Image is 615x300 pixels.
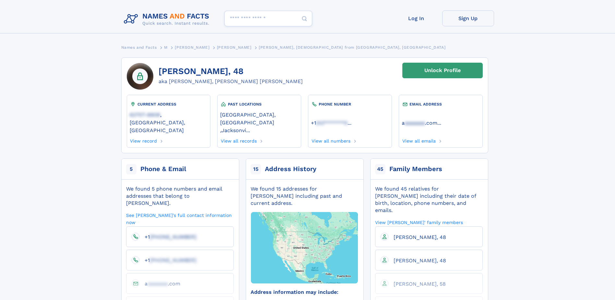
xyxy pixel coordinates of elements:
[402,101,479,107] div: EMAIL ADDRESS
[251,164,261,174] span: 15
[139,257,196,263] a: +1[PHONE_NUMBER]
[402,120,479,126] a: ...
[217,43,252,51] a: [PERSON_NAME]
[390,10,442,26] a: Log In
[388,257,446,263] a: [PERSON_NAME], 48
[130,136,157,144] a: View record
[375,185,483,214] div: We found 45 relatives for [PERSON_NAME] including their date of birth, location, phone numbers, a...
[121,10,215,28] img: Logo Names and Facts
[140,165,186,174] div: Phone & Email
[164,45,168,50] span: M
[126,164,136,174] span: 5
[126,212,234,225] a: See [PERSON_NAME]'s full contact information now
[402,119,437,126] a: aaaaaaaa.com
[394,281,446,287] span: [PERSON_NAME], 58
[394,234,446,240] span: [PERSON_NAME], 48
[388,234,446,240] a: [PERSON_NAME], 48
[164,43,168,51] a: M
[297,11,312,27] button: Search Button
[139,233,196,240] a: +1[PHONE_NUMBER]
[442,10,494,26] a: Sign Up
[424,63,461,78] div: Unlock Profile
[139,280,180,286] a: aaaaaaaa.com
[311,101,389,107] div: PHONE NUMBER
[375,164,385,174] span: 45
[265,165,316,174] div: Address History
[126,185,234,207] div: We found 5 phone numbers and email addresses that belong to [PERSON_NAME].
[251,185,358,207] div: We found 15 addresses for [PERSON_NAME] including past and current address.
[175,43,209,51] a: [PERSON_NAME]
[311,120,389,126] a: ...
[220,107,298,136] div: ,
[405,120,425,126] span: aaaaaaa
[259,45,445,50] span: [PERSON_NAME], [DEMOGRAPHIC_DATA] from [GEOGRAPHIC_DATA], [GEOGRAPHIC_DATA]
[148,281,168,287] span: aaaaaaa
[251,289,358,296] div: Address information may include:
[159,78,303,85] div: aka [PERSON_NAME], [PERSON_NAME] [PERSON_NAME]
[130,111,207,133] a: 62707-8808, [GEOGRAPHIC_DATA], [GEOGRAPHIC_DATA]
[130,112,160,118] span: 62707-8808
[220,136,257,144] a: View all records
[388,281,446,287] a: [PERSON_NAME], 58
[389,165,442,174] div: Family Members
[220,111,298,126] a: [GEOGRAPHIC_DATA], [GEOGRAPHIC_DATA]
[394,257,446,264] span: [PERSON_NAME], 48
[150,257,196,263] span: [PHONE_NUMBER]
[175,45,209,50] span: [PERSON_NAME]
[150,234,196,240] span: [PHONE_NUMBER]
[311,136,350,144] a: View all numbers
[402,136,436,144] a: View all emails
[159,67,303,76] h1: [PERSON_NAME], 48
[402,63,483,78] a: Unlock Profile
[375,219,463,225] a: View [PERSON_NAME]' family members
[221,127,250,133] a: Jacksonvi...
[220,101,298,107] div: PAST LOCATIONS
[130,101,207,107] div: CURRENT ADDRESS
[217,45,252,50] span: [PERSON_NAME]
[121,43,157,51] a: Names and Facts
[224,11,312,26] input: search input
